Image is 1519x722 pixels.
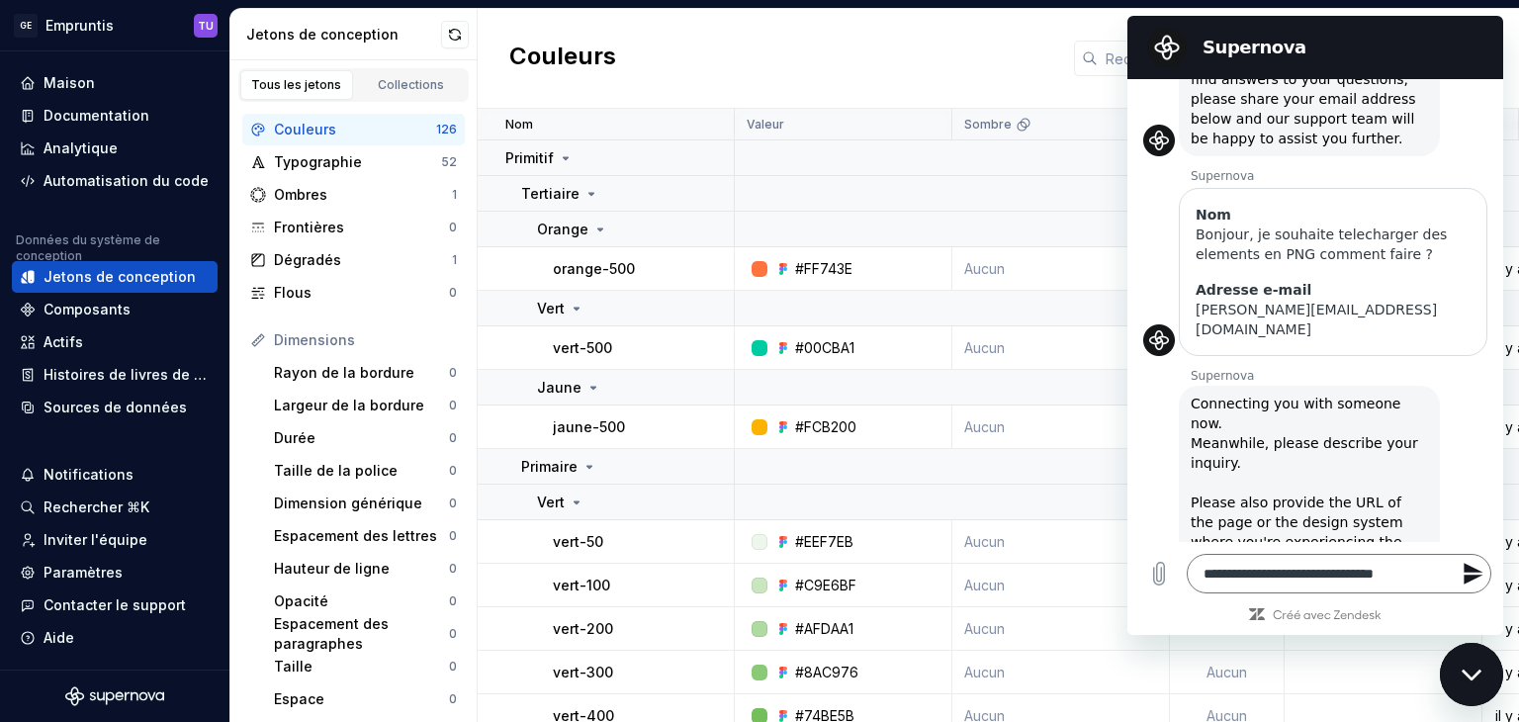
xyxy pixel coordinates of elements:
[242,114,465,145] a: Couleurs126
[537,379,581,396] font: Jaune
[795,418,856,435] font: #FCB200
[795,339,854,356] font: #00CBA1
[12,100,218,132] a: Documentation
[274,284,312,301] font: Flous
[521,185,580,202] font: Tertiaire
[12,326,218,358] a: Actifs
[521,458,578,475] font: Primaire
[452,187,457,202] font: 1
[449,691,457,706] font: 0
[274,251,341,268] font: Dégradés
[449,398,457,412] font: 0
[266,488,465,519] a: Dimension générique0
[436,122,457,136] font: 126
[44,596,186,613] font: Contacter le support
[449,365,457,380] font: 0
[274,153,362,170] font: Typographie
[553,620,613,637] font: vert-200
[266,455,465,487] a: Taille de la police0
[12,294,218,325] a: Composants
[274,397,424,413] font: Largeur de la bordure
[12,165,218,197] a: Automatisation du code
[795,664,858,680] font: #8AC976
[44,107,149,124] font: Documentation
[964,620,1005,637] font: Aucun
[274,592,328,609] font: Opacité
[242,179,465,211] a: Ombres1
[274,219,344,235] font: Frontières
[274,186,327,203] font: Ombres
[964,577,1005,593] font: Aucun
[964,339,1005,356] font: Aucun
[553,418,625,435] font: jaune-500
[12,392,218,423] a: Sources de données
[452,252,457,267] font: 1
[44,139,118,156] font: Analytique
[553,577,610,593] font: vert-100
[12,133,218,164] a: Analytique
[44,268,196,285] font: Jetons de conception
[266,422,465,454] a: Durée0
[795,533,853,550] font: #EEF7EB
[505,117,533,132] font: Nom
[12,359,218,391] a: Histoires de livres de contes
[378,77,444,92] font: Collections
[12,557,218,588] a: Paramètres
[537,221,588,237] font: Orange
[266,357,465,389] a: Rayon de la bordure0
[449,430,457,445] font: 0
[274,560,390,577] font: Hauteur de ligne
[242,244,465,276] a: Dégradés1
[505,149,554,166] font: Primitif
[274,527,437,544] font: Espacement des lettres
[449,593,457,608] font: 0
[44,498,149,515] font: Rechercher ⌘K
[441,154,457,169] font: 52
[44,172,209,189] font: Automatisation du code
[12,622,218,654] button: Aide
[449,626,457,641] font: 0
[44,466,134,483] font: Notifications
[44,333,83,350] font: Actifs
[266,553,465,585] a: Hauteur de ligne0
[266,618,465,650] a: Espacement des paragraphes0
[44,301,131,317] font: Composants
[12,492,218,523] button: Rechercher ⌘K
[242,277,465,309] a: Flous0
[44,629,74,646] font: Aide
[274,615,389,652] font: Espacement des paragraphes
[537,494,565,510] font: Vert
[12,589,218,621] button: Contacter le support
[553,664,613,680] font: vert-300
[44,74,95,91] font: Maison
[274,331,355,348] font: Dimensions
[1127,16,1503,635] iframe: Fenêtre de messagerie
[246,26,399,43] font: Jetons de conception
[266,390,465,421] a: Largeur de la bordure0
[274,121,336,137] font: Couleurs
[1098,41,1331,76] input: Rechercher dans les jetons...
[795,260,852,277] font: #FF743E
[266,683,465,715] a: Espace0
[251,77,341,92] font: Tous les jetons
[274,429,315,446] font: Durée
[198,20,214,32] font: TU
[1206,664,1247,680] font: Aucun
[242,212,465,243] a: Frontières0
[964,117,1012,132] font: Sombre
[4,4,225,46] button: GEEmpruntisTU
[553,533,603,550] font: vert-50
[266,651,465,682] a: Taille0
[964,260,1005,277] font: Aucun
[12,261,218,293] a: Jetons de conception
[44,531,147,548] font: Inviter l'équipe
